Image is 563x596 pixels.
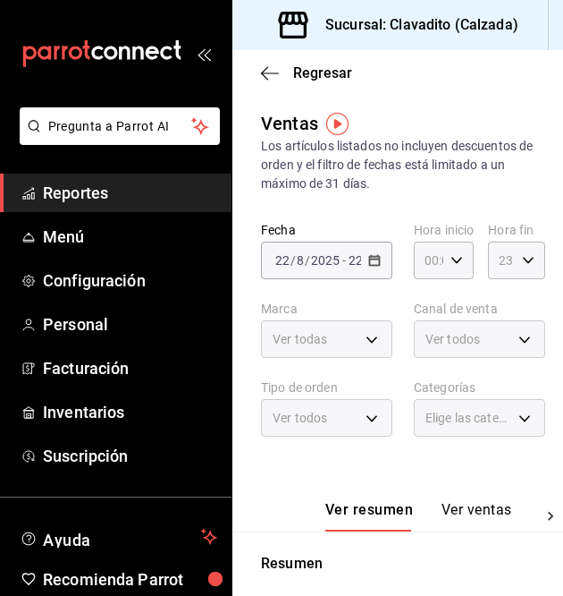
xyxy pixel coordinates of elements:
[425,330,480,348] span: Ver todos
[274,253,290,268] input: --
[414,224,474,236] label: Hora inicio
[342,253,346,268] span: -
[296,253,305,268] input: --
[261,553,534,575] p: Resumen
[488,224,544,236] label: Hora fin
[290,253,296,268] span: /
[293,64,352,81] span: Regresar
[261,64,352,81] button: Regresar
[425,409,512,427] span: Elige las categorías
[43,567,217,592] span: Recomienda Parrot
[305,253,310,268] span: /
[13,130,220,149] a: Pregunta a Parrot AI
[43,225,217,249] span: Menú
[414,381,545,394] label: Categorías
[326,113,349,135] img: Tooltip marker
[261,302,392,315] label: Marca
[43,400,217,424] span: Inventarios
[197,47,211,61] button: open_drawer_menu
[43,268,217,293] span: Configuración
[441,501,512,532] button: Ver ventas
[43,526,194,548] span: Ayuda
[261,381,392,394] label: Tipo de orden
[348,253,364,268] input: --
[273,409,327,427] span: Ver todos
[261,137,534,193] div: Los artículos listados no incluyen descuentos de orden y el filtro de fechas está limitado a un m...
[261,110,318,137] div: Ventas
[325,501,533,532] div: navigation tabs
[310,253,340,268] input: ----
[414,302,545,315] label: Canal de venta
[311,14,518,36] h3: Sucursal: Clavadito (Calzada)
[43,181,217,205] span: Reportes
[43,444,217,468] span: Suscripción
[273,330,327,348] span: Ver todas
[43,312,217,336] span: Personal
[325,501,413,532] button: Ver resumen
[261,224,392,236] label: Fecha
[43,356,217,380] span: Facturación
[48,117,192,136] span: Pregunta a Parrot AI
[20,107,220,145] button: Pregunta a Parrot AI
